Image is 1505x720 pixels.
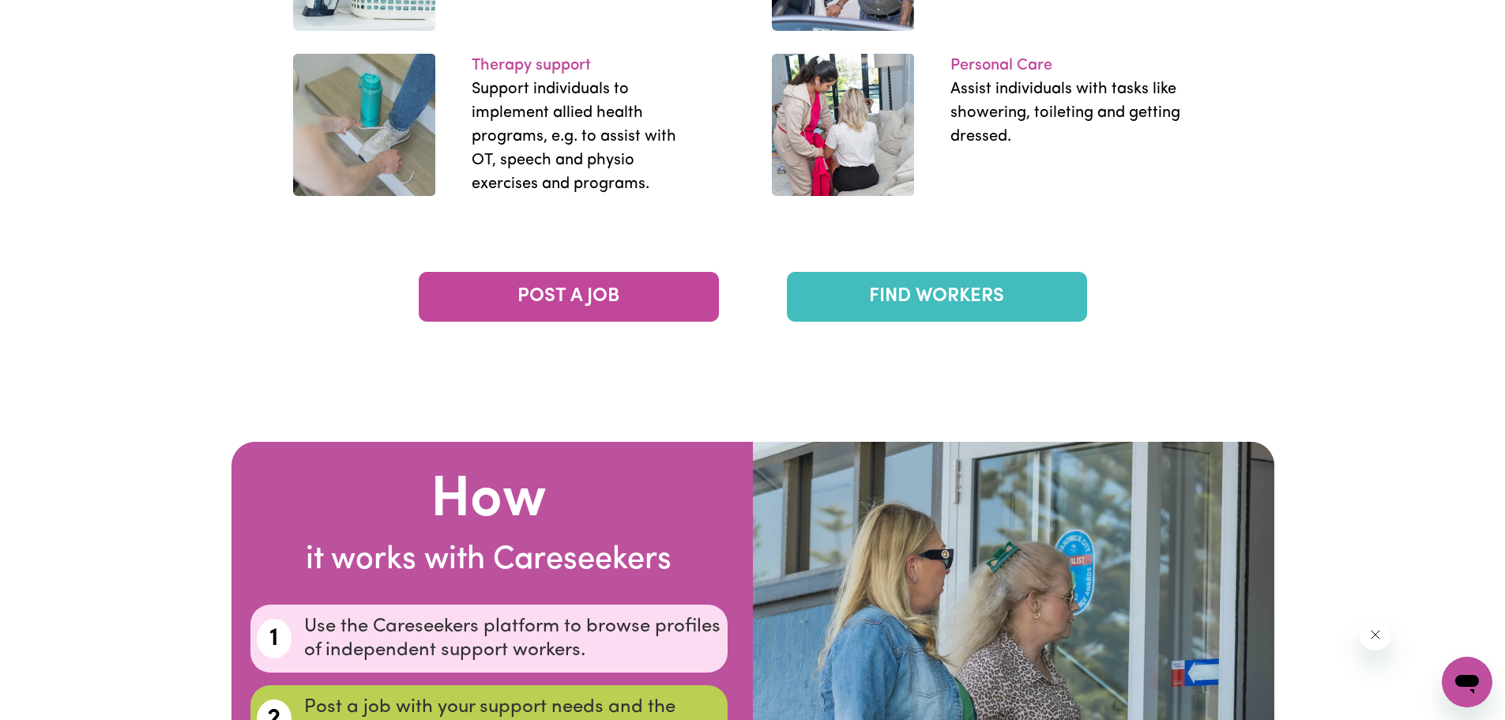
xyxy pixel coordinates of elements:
[1360,619,1391,650] iframe: Close message
[1442,657,1492,707] iframe: Button to launch messaging window
[950,54,1183,77] p: Personal Care
[787,272,1087,322] a: FIND WORKERS
[250,467,728,535] h2: How
[950,77,1183,149] p: Assist individuals with tasks like showering, toileting and getting dressed.
[472,77,704,196] p: Support individuals to implement allied health programs, e.g. to assist with OT, speech and physi...
[293,54,435,196] img: work-13.f164598e.jpg
[269,620,279,658] span: 1
[419,272,719,322] a: POST A JOB
[9,11,96,24] span: Need any help?
[250,541,728,579] h3: it works with Careseekers
[472,54,704,77] p: Therapy support
[772,54,914,196] img: work-23.45e406c6.jpg
[304,615,721,662] p: Use the Careseekers platform to browse profiles of independent support workers.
